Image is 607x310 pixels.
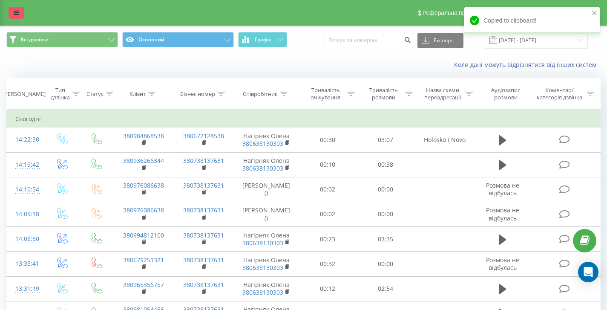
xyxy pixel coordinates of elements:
[414,127,475,152] td: Holosko i Novo
[486,256,519,272] span: Розмова не відбулась
[15,131,35,148] div: 14:22:30
[183,156,224,165] a: 380738137631
[357,127,414,152] td: 03:07
[299,177,357,202] td: 00:02
[15,156,35,173] div: 14:19:42
[423,87,463,101] div: Назва схеми переадресації
[123,206,164,214] a: 380976086638
[122,32,234,47] button: Основний
[323,33,413,48] input: Пошук за номером
[183,256,224,264] a: 380738137631
[357,152,414,177] td: 00:38
[123,132,164,140] a: 380984868538
[357,202,414,226] td: 00:00
[306,87,345,101] div: Тривалість очікування
[86,90,104,98] div: Статус
[299,127,357,152] td: 00:30
[183,231,224,239] a: 380738137631
[123,281,164,289] a: 380965356757
[129,90,146,98] div: Клієнт
[486,206,519,222] span: Розмова не відбулась
[15,206,35,223] div: 14:09:18
[578,262,598,282] div: Open Intercom Messenger
[464,7,600,34] div: Copied to clipboard!
[234,227,299,252] td: Нагірняк Олена
[7,110,601,127] td: Сьогодні
[3,90,46,98] div: [PERSON_NAME]
[357,276,414,301] td: 02:54
[242,264,283,272] a: 380638130303
[242,239,283,247] a: 380638130303
[123,256,164,264] a: 380679251321
[454,61,601,69] a: Коли дані можуть відрізнятися вiд інших систем
[365,87,403,101] div: Тривалість розмови
[15,181,35,198] div: 14:10:54
[183,281,224,289] a: 380738137631
[234,177,299,202] td: [PERSON_NAME] ()
[299,276,357,301] td: 00:12
[15,231,35,247] div: 14:08:50
[592,9,598,17] button: close
[183,206,224,214] a: 380738137631
[242,139,283,148] a: 380638130303
[486,181,519,197] span: Розмова не відбулась
[234,202,299,226] td: [PERSON_NAME] ()
[483,87,529,101] div: Аудіозапис розмови
[123,231,164,239] a: 380994812100
[123,156,164,165] a: 380936266344
[15,255,35,272] div: 13:35:41
[15,281,35,297] div: 13:31:19
[242,288,283,296] a: 380638130303
[299,252,357,276] td: 00:32
[123,181,164,189] a: 380976086638
[535,87,584,101] div: Коментар/категорія дзвінка
[299,227,357,252] td: 00:23
[234,276,299,301] td: Нагірняк Олена
[255,37,271,43] span: Графік
[357,227,414,252] td: 03:35
[183,181,224,189] a: 380738137631
[357,177,414,202] td: 00:00
[299,152,357,177] td: 00:10
[357,252,414,276] td: 00:00
[234,252,299,276] td: Нагірняк Олена
[180,90,215,98] div: Бізнес номер
[423,9,485,16] span: Реферальна програма
[299,202,357,226] td: 00:02
[242,164,283,172] a: 380638130303
[20,36,49,43] span: Всі дзвінки
[238,32,287,47] button: Графік
[234,152,299,177] td: Нагірняк Олена
[51,87,70,101] div: Тип дзвінка
[243,90,278,98] div: Співробітник
[183,132,224,140] a: 380672128538
[6,32,118,47] button: Всі дзвінки
[417,33,463,48] button: Експорт
[234,127,299,152] td: Нагірняк Олена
